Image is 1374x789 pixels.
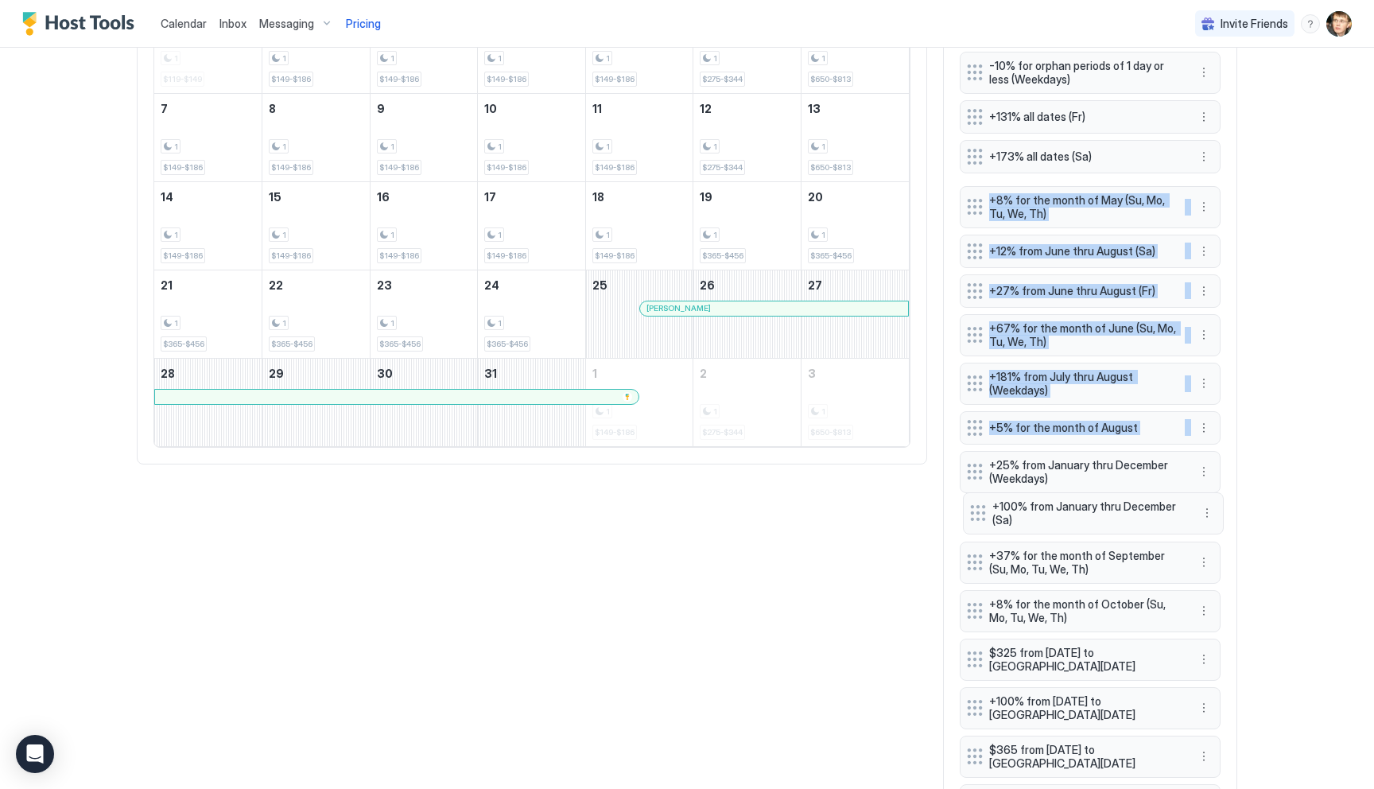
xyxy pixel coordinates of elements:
[1326,11,1352,37] div: User profile
[702,74,743,84] span: $275-$344
[693,6,801,94] td: December 5, 2025
[154,270,262,300] a: December 21, 2025
[606,142,610,152] span: 1
[586,94,693,123] a: December 11, 2025
[161,190,173,204] span: 14
[821,142,825,152] span: 1
[585,6,693,94] td: December 4, 2025
[700,102,712,115] span: 12
[606,53,610,64] span: 1
[1194,197,1213,216] button: More options
[478,358,586,446] td: December 31, 2025
[377,367,393,380] span: 30
[810,162,851,173] span: $650-$813
[1194,325,1213,344] div: menu
[801,181,909,270] td: December 20, 2025
[1194,107,1213,126] div: menu
[219,17,246,30] span: Inbox
[1194,418,1213,437] button: More options
[989,421,1178,435] span: +5% for the month of August
[259,17,314,31] span: Messaging
[810,74,851,84] span: $650-$813
[693,94,801,123] a: December 12, 2025
[1194,242,1213,261] div: menu
[693,270,801,300] a: December 26, 2025
[801,358,909,446] td: January 3, 2026
[1194,374,1213,393] button: More options
[22,12,142,36] a: Host Tools Logo
[989,321,1178,349] span: +67% for the month of June (Su, Mo, Tu, We, Th)
[484,278,499,292] span: 24
[592,190,604,204] span: 18
[821,53,825,64] span: 1
[478,270,585,300] a: December 24, 2025
[484,102,497,115] span: 10
[154,181,262,270] td: December 14, 2025
[16,735,54,773] div: Open Intercom Messenger
[586,359,693,388] a: January 1, 2026
[484,190,496,204] span: 17
[262,358,371,446] td: December 29, 2025
[693,181,801,270] td: December 19, 2025
[269,367,284,380] span: 29
[585,181,693,270] td: December 18, 2025
[1194,698,1213,717] button: More options
[989,597,1178,625] span: +8% for the month of October (Su, Mo, Tu, We, Th)
[487,339,528,349] span: $365-$456
[478,6,586,94] td: December 3, 2025
[801,93,909,181] td: December 13, 2025
[989,59,1178,87] span: -10% for orphan periods of 1 day or less (Weekdays)
[262,93,371,181] td: December 8, 2025
[390,53,394,64] span: 1
[801,182,909,212] a: December 20, 2025
[154,359,262,388] a: December 28, 2025
[1194,147,1213,166] button: More options
[390,142,394,152] span: 1
[693,270,801,358] td: December 26, 2025
[269,278,283,292] span: 22
[810,251,852,261] span: $365-$456
[269,102,276,115] span: 8
[801,6,909,94] td: December 6, 2025
[1194,418,1213,437] div: menu
[989,458,1178,486] span: +25% from January thru December (Weekdays)
[808,102,821,115] span: 13
[1194,63,1213,82] button: More options
[262,181,371,270] td: December 15, 2025
[478,359,585,388] a: December 31, 2025
[379,251,419,261] span: $149-$186
[1194,462,1213,481] button: More options
[713,53,717,64] span: 1
[271,251,311,261] span: $149-$186
[498,53,502,64] span: 1
[586,270,693,300] a: December 25, 2025
[586,182,693,212] a: December 18, 2025
[163,339,204,349] span: $365-$456
[713,230,717,240] span: 1
[1301,14,1320,33] div: menu
[377,190,390,204] span: 16
[1194,107,1213,126] button: More options
[377,278,392,292] span: 23
[693,359,801,388] a: January 2, 2026
[282,318,286,328] span: 1
[478,94,585,123] a: December 10, 2025
[174,230,178,240] span: 1
[1194,650,1213,669] button: More options
[370,6,478,94] td: December 2, 2025
[478,181,586,270] td: December 17, 2025
[1194,197,1213,216] div: menu
[801,270,909,358] td: December 27, 2025
[154,270,262,358] td: December 21, 2025
[595,74,635,84] span: $149-$186
[379,74,419,84] span: $149-$186
[161,102,168,115] span: 7
[379,339,421,349] span: $365-$456
[700,190,712,204] span: 19
[1194,282,1213,301] div: menu
[693,182,801,212] a: December 19, 2025
[269,190,281,204] span: 15
[592,278,607,292] span: 25
[390,230,394,240] span: 1
[1194,325,1213,344] button: More options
